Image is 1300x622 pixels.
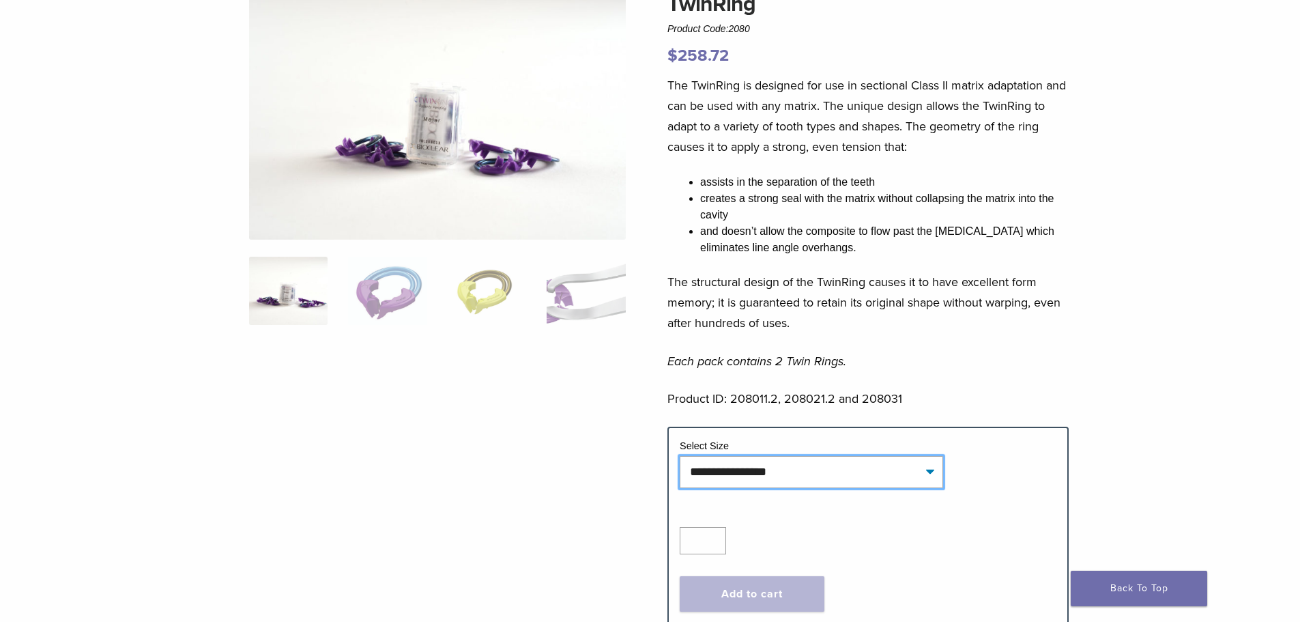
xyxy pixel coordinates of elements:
[667,46,678,66] span: $
[667,354,846,369] em: Each pack contains 2 Twin Rings.
[700,174,1069,190] li: assists in the separation of the teeth
[348,257,427,325] img: TwinRing - Image 2
[249,257,328,325] img: Twin-Ring-Series-324x324.jpg
[667,46,729,66] bdi: 258.72
[667,23,750,34] span: Product Code:
[700,223,1069,256] li: and doesn’t allow the composite to flow past the [MEDICAL_DATA] which eliminates line angle overh...
[667,75,1069,157] p: The TwinRing is designed for use in sectional Class II matrix adaptation and can be used with any...
[1071,571,1207,606] a: Back To Top
[547,257,625,325] img: TwinRing - Image 4
[667,388,1069,409] p: Product ID: 208011.2, 208021.2 and 208031
[680,440,729,451] label: Select Size
[680,576,824,612] button: Add to cart
[729,23,750,34] span: 2080
[700,190,1069,223] li: creates a strong seal with the matrix without collapsing the matrix into the cavity
[667,272,1069,333] p: The structural design of the TwinRing causes it to have excellent form memory; it is guaranteed t...
[448,257,526,325] img: TwinRing - Image 3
